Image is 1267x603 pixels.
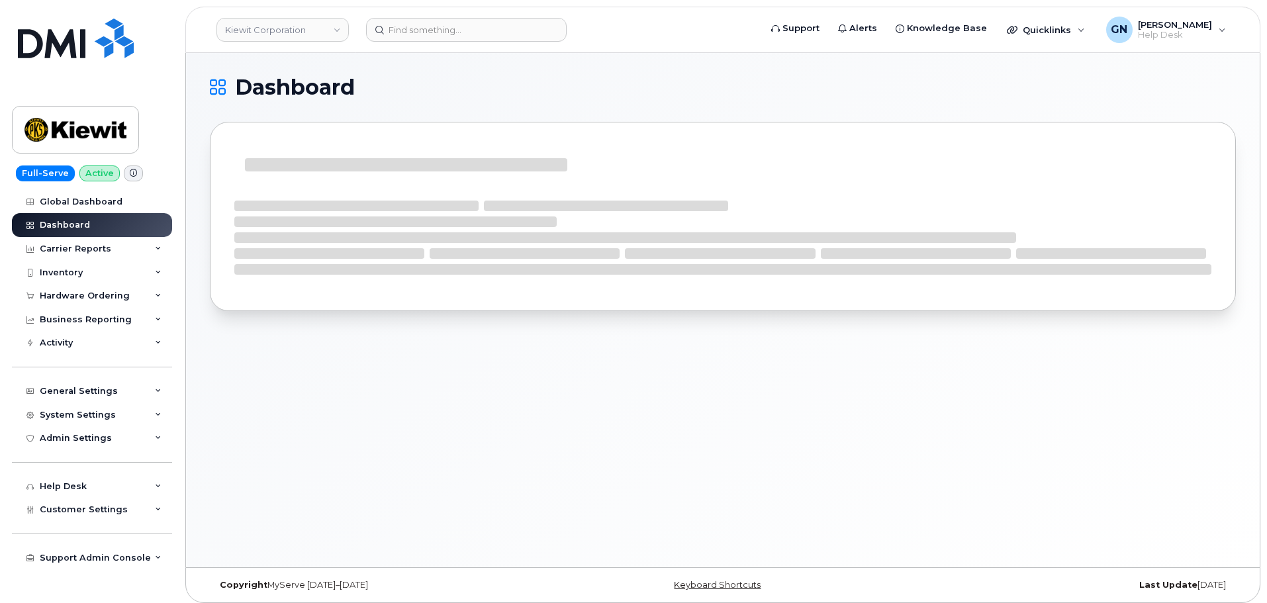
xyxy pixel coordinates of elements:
[210,580,552,590] div: MyServe [DATE]–[DATE]
[674,580,761,590] a: Keyboard Shortcuts
[220,580,267,590] strong: Copyright
[1139,580,1197,590] strong: Last Update
[894,580,1236,590] div: [DATE]
[235,77,355,97] span: Dashboard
